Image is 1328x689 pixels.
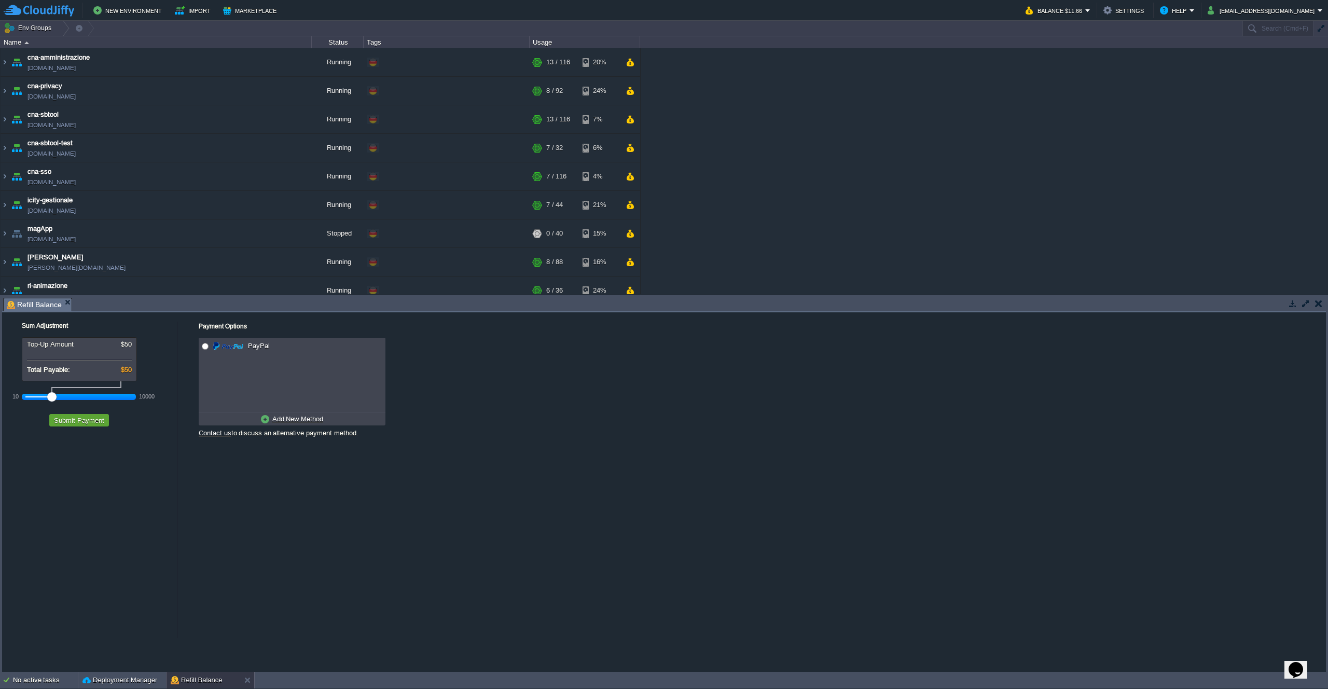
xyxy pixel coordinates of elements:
a: [DOMAIN_NAME] [27,148,76,159]
div: Stopped [312,219,364,247]
span: PayPal [245,342,270,350]
a: [DOMAIN_NAME] [27,91,76,102]
button: New Environment [93,4,165,17]
img: paypal.png [213,340,243,352]
img: AMDAwAAAACH5BAEAAAAALAAAAAABAAEAAAICRAEAOw== [1,162,9,190]
div: 20% [583,48,616,76]
span: cna-sso [27,167,51,177]
img: CloudJiffy [4,4,74,17]
a: Add New Method [258,412,326,425]
div: 7 / 116 [546,162,566,190]
a: cna-privacy [27,81,62,91]
iframe: chat widget [1284,647,1318,679]
div: 15% [583,219,616,247]
a: icity-gestionale [27,195,73,205]
div: Running [312,248,364,276]
button: Env Groups [4,21,55,35]
a: magApp [27,224,52,234]
div: 6% [583,134,616,162]
div: 13 / 116 [546,105,570,133]
div: Usage [530,36,640,48]
img: AMDAwAAAACH5BAEAAAAALAAAAAABAAEAAAICRAEAOw== [9,48,24,76]
button: Help [1160,4,1189,17]
div: 7 / 44 [546,191,563,219]
div: 16% [583,248,616,276]
div: Running [312,277,364,305]
a: [DOMAIN_NAME] [27,120,76,130]
a: [PERSON_NAME] [27,252,84,263]
button: Submit Payment [51,416,107,425]
img: AMDAwAAAACH5BAEAAAAALAAAAAABAAEAAAICRAEAOw== [1,191,9,219]
div: 24% [583,77,616,105]
a: ri-animazione [27,281,67,291]
a: cna-sbtool [27,109,59,120]
div: 4% [583,162,616,190]
img: AMDAwAAAACH5BAEAAAAALAAAAAABAAEAAAICRAEAOw== [1,134,9,162]
div: to discuss an alternative payment method. [199,426,385,437]
img: AMDAwAAAACH5BAEAAAAALAAAAAABAAEAAAICRAEAOw== [1,77,9,105]
div: 8 / 88 [546,248,563,276]
img: AMDAwAAAACH5BAEAAAAALAAAAAABAAEAAAICRAEAOw== [9,219,24,247]
div: Running [312,191,364,219]
img: AMDAwAAAACH5BAEAAAAALAAAAAABAAEAAAICRAEAOw== [9,77,24,105]
a: [DOMAIN_NAME] [27,177,76,187]
div: Tags [364,36,529,48]
img: AMDAwAAAACH5BAEAAAAALAAAAAABAAEAAAICRAEAOw== [9,277,24,305]
div: 10000 [139,393,155,399]
img: AMDAwAAAACH5BAEAAAAALAAAAAABAAEAAAICRAEAOw== [9,134,24,162]
div: 8 / 92 [546,77,563,105]
a: [DOMAIN_NAME] [27,234,76,244]
div: 10 [12,393,19,399]
div: Name [1,36,311,48]
div: Top-Up Amount [27,340,132,348]
div: 7% [583,105,616,133]
img: AMDAwAAAACH5BAEAAAAALAAAAAABAAEAAAICRAEAOw== [1,105,9,133]
div: 13 / 116 [546,48,570,76]
button: Balance $11.66 [1026,4,1085,17]
a: [PERSON_NAME][DOMAIN_NAME] [27,263,126,273]
img: AMDAwAAAACH5BAEAAAAALAAAAAABAAEAAAICRAEAOw== [1,248,9,276]
div: 6 / 36 [546,277,563,305]
a: cna-amministrazione [27,52,90,63]
span: $50 [121,340,132,348]
a: [DOMAIN_NAME] [27,291,76,301]
a: [DOMAIN_NAME] [27,63,76,73]
div: 7 / 32 [546,134,563,162]
button: Import [175,4,214,17]
button: Deployment Manager [82,675,157,685]
button: [EMAIL_ADDRESS][DOMAIN_NAME] [1208,4,1318,17]
span: Refill Balance [7,298,62,311]
img: AMDAwAAAACH5BAEAAAAALAAAAAABAAEAAAICRAEAOw== [9,191,24,219]
u: Add New Method [272,415,323,423]
img: AMDAwAAAACH5BAEAAAAALAAAAAABAAEAAAICRAEAOw== [9,248,24,276]
img: AMDAwAAAACH5BAEAAAAALAAAAAABAAEAAAICRAEAOw== [1,277,9,305]
a: cna-sbtool-test [27,138,73,148]
label: Sum Adjustment [8,322,68,329]
div: Status [312,36,363,48]
label: Payment Options [199,323,247,330]
img: AMDAwAAAACH5BAEAAAAALAAAAAABAAEAAAICRAEAOw== [24,42,29,44]
button: Marketplace [223,4,280,17]
div: Running [312,77,364,105]
img: AMDAwAAAACH5BAEAAAAALAAAAAABAAEAAAICRAEAOw== [1,219,9,247]
div: Running [312,162,364,190]
div: No active tasks [13,672,78,688]
div: Running [312,48,364,76]
button: Settings [1103,4,1147,17]
a: [DOMAIN_NAME] [27,205,76,216]
button: Refill Balance [171,675,223,685]
div: Running [312,134,364,162]
div: Running [312,105,364,133]
span: $50 [121,366,132,374]
div: 24% [583,277,616,305]
div: 21% [583,191,616,219]
img: AMDAwAAAACH5BAEAAAAALAAAAAABAAEAAAICRAEAOw== [9,105,24,133]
